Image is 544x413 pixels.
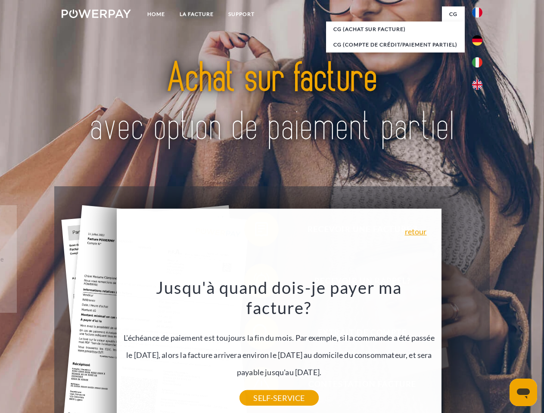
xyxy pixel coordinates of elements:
[326,22,465,37] a: CG (achat sur facture)
[221,6,262,22] a: Support
[472,7,482,18] img: fr
[239,390,318,406] a: SELF-SERVICE
[122,277,436,398] div: L'échéance de paiement est toujours la fin du mois. Par exemple, si la commande a été passée le [...
[510,379,537,406] iframe: Bouton de lancement de la fenêtre de messagerie
[326,37,465,52] a: CG (Compte de crédit/paiement partiel)
[442,6,465,22] a: CG
[140,6,172,22] a: Home
[82,41,462,165] img: title-powerpay_fr.svg
[405,228,427,235] a: retour
[122,277,436,318] h3: Jusqu'à quand dois-je payer ma facture?
[472,57,482,68] img: it
[472,80,482,90] img: en
[472,35,482,46] img: de
[62,9,131,18] img: logo-powerpay-white.svg
[172,6,221,22] a: LA FACTURE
